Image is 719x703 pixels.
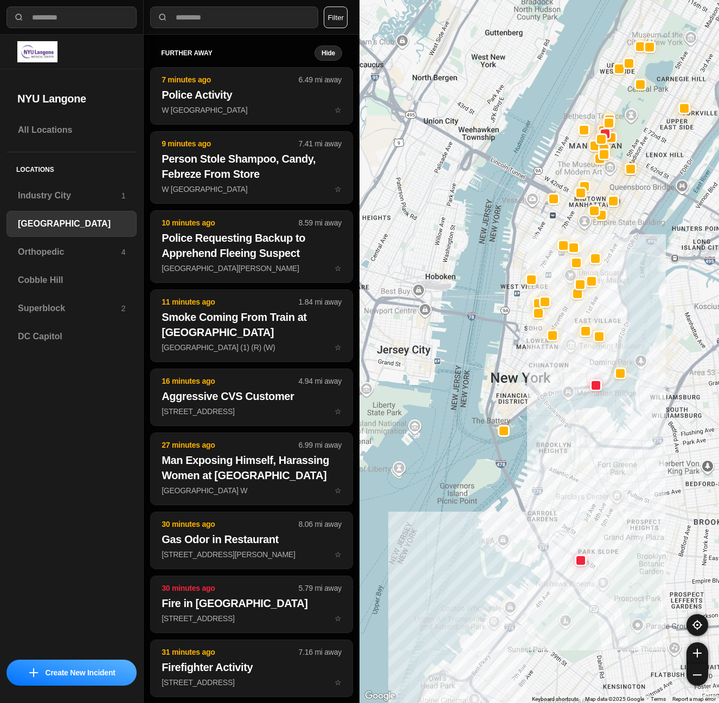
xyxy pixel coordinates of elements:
[150,210,353,283] button: 10 minutes ago8.59 mi awayPolice Requesting Backup to Apprehend Fleeing Suspect[GEOGRAPHIC_DATA][...
[150,343,353,352] a: 11 minutes ago1.84 mi awaySmoke Coming From Train at [GEOGRAPHIC_DATA][GEOGRAPHIC_DATA] (1) (R) (...
[162,647,298,657] p: 31 minutes ago
[686,642,708,664] button: zoom-in
[121,303,126,314] p: 2
[585,696,644,702] span: Map data ©2025 Google
[335,678,342,687] span: star
[121,190,126,201] p: 1
[162,87,342,102] h2: Police Activity
[162,184,342,195] p: W [GEOGRAPHIC_DATA]
[150,433,353,505] button: 27 minutes ago6.99 mi awayMan Exposing Himself, Harassing Women at [GEOGRAPHIC_DATA][GEOGRAPHIC_D...
[692,620,702,630] img: recenter
[29,668,38,677] img: icon
[150,576,353,633] button: 30 minutes ago5.79 mi awayFire in [GEOGRAPHIC_DATA][STREET_ADDRESS]star
[150,184,353,194] a: 9 minutes ago7.41 mi awayPerson Stole Shampoo, Candy, Febreze From StoreW [GEOGRAPHIC_DATA]star
[162,453,342,483] h2: Man Exposing Himself, Harassing Women at [GEOGRAPHIC_DATA]
[162,151,342,182] h2: Person Stole Shampoo, Candy, Febreze From Store
[162,613,342,624] p: [STREET_ADDRESS]
[18,302,121,315] h3: Superblock
[335,550,342,559] span: star
[335,106,342,114] span: star
[299,440,342,450] p: 6.99 mi away
[46,667,115,678] p: Create New Incident
[162,596,342,611] h2: Fire in [GEOGRAPHIC_DATA]
[672,696,716,702] a: Report a map error
[686,664,708,686] button: zoom-out
[162,230,342,261] h2: Police Requesting Backup to Apprehend Fleeing Suspect
[322,49,335,57] small: Hide
[18,274,125,287] h3: Cobble Hill
[162,677,342,688] p: [STREET_ADDRESS]
[162,342,342,353] p: [GEOGRAPHIC_DATA] (1) (R) (W)
[18,189,121,202] h3: Industry City
[335,264,342,273] span: star
[150,67,353,125] button: 7 minutes ago6.49 mi awayPolice ActivityW [GEOGRAPHIC_DATA]star
[693,670,702,679] img: zoom-out
[686,614,708,636] button: recenter
[7,211,137,237] a: [GEOGRAPHIC_DATA]
[7,152,137,183] h5: Locations
[7,267,137,293] a: Cobble Hill
[7,295,137,321] a: Superblock2
[150,640,353,697] button: 31 minutes ago7.16 mi awayFirefighter Activity[STREET_ADDRESS]star
[18,217,125,230] h3: [GEOGRAPHIC_DATA]
[324,7,348,28] button: Filter
[162,138,298,149] p: 9 minutes ago
[362,689,398,703] a: Open this area in Google Maps (opens a new window)
[150,614,353,623] a: 30 minutes ago5.79 mi awayFire in [GEOGRAPHIC_DATA][STREET_ADDRESS]star
[150,263,353,273] a: 10 minutes ago8.59 mi awayPolice Requesting Backup to Apprehend Fleeing Suspect[GEOGRAPHIC_DATA][...
[14,12,24,23] img: search
[150,407,353,416] a: 16 minutes ago4.94 mi awayAggressive CVS Customer[STREET_ADDRESS]star
[335,185,342,194] span: star
[18,124,125,137] h3: All Locations
[162,660,342,675] h2: Firefighter Activity
[162,440,298,450] p: 27 minutes ago
[7,324,137,350] a: DC Capitol
[162,485,342,496] p: [GEOGRAPHIC_DATA] W
[162,217,298,228] p: 10 minutes ago
[532,695,579,703] button: Keyboard shortcuts
[299,647,342,657] p: 7.16 mi away
[7,183,137,209] a: Industry City1
[150,486,353,495] a: 27 minutes ago6.99 mi awayMan Exposing Himself, Harassing Women at [GEOGRAPHIC_DATA][GEOGRAPHIC_D...
[299,74,342,85] p: 6.49 mi away
[161,49,314,57] h5: further away
[299,519,342,530] p: 8.06 mi away
[335,343,342,352] span: star
[162,519,298,530] p: 30 minutes ago
[299,296,342,307] p: 1.84 mi away
[162,389,342,404] h2: Aggressive CVS Customer
[17,91,126,106] h2: NYU Langone
[335,407,342,416] span: star
[150,131,353,204] button: 9 minutes ago7.41 mi awayPerson Stole Shampoo, Candy, Febreze From StoreW [GEOGRAPHIC_DATA]star
[162,583,298,594] p: 30 minutes ago
[162,376,298,386] p: 16 minutes ago
[693,649,702,657] img: zoom-in
[150,550,353,559] a: 30 minutes ago8.06 mi awayGas Odor in Restaurant[STREET_ADDRESS][PERSON_NAME]star
[162,296,298,307] p: 11 minutes ago
[7,239,137,265] a: Orthopedic4
[162,105,342,115] p: W [GEOGRAPHIC_DATA]
[299,217,342,228] p: 8.59 mi away
[162,406,342,417] p: [STREET_ADDRESS]
[651,696,666,702] a: Terms
[17,41,57,62] img: logo
[299,583,342,594] p: 5.79 mi away
[121,247,126,257] p: 4
[150,289,353,362] button: 11 minutes ago1.84 mi awaySmoke Coming From Train at [GEOGRAPHIC_DATA][GEOGRAPHIC_DATA] (1) (R) (...
[314,46,342,61] button: Hide
[335,614,342,623] span: star
[162,263,342,274] p: [GEOGRAPHIC_DATA][PERSON_NAME]
[299,376,342,386] p: 4.94 mi away
[150,105,353,114] a: 7 minutes ago6.49 mi awayPolice ActivityW [GEOGRAPHIC_DATA]star
[7,660,137,686] button: iconCreate New Incident
[18,330,125,343] h3: DC Capitol
[157,12,168,23] img: search
[162,309,342,340] h2: Smoke Coming From Train at [GEOGRAPHIC_DATA]
[150,678,353,687] a: 31 minutes ago7.16 mi awayFirefighter Activity[STREET_ADDRESS]star
[299,138,342,149] p: 7.41 mi away
[162,74,298,85] p: 7 minutes ago
[162,549,342,560] p: [STREET_ADDRESS][PERSON_NAME]
[362,689,398,703] img: Google
[150,512,353,569] button: 30 minutes ago8.06 mi awayGas Odor in Restaurant[STREET_ADDRESS][PERSON_NAME]star
[7,117,137,143] a: All Locations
